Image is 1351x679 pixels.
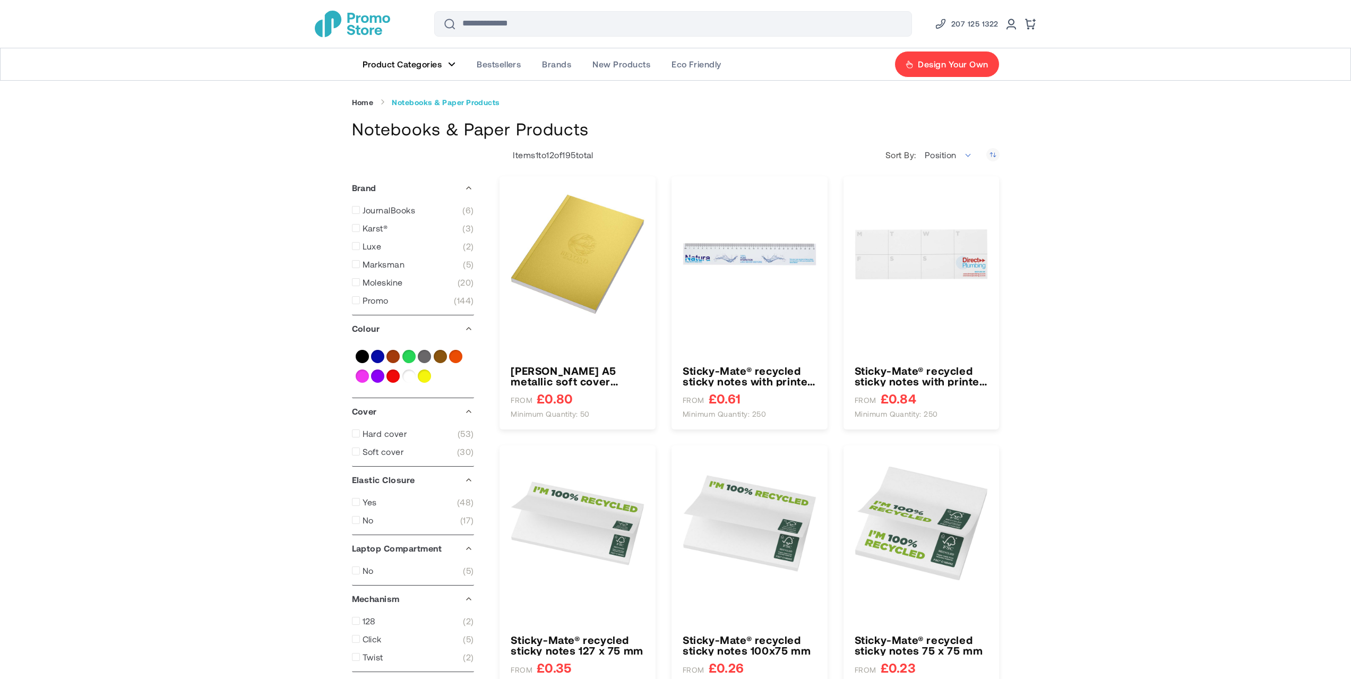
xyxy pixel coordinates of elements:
a: Karst® 3 [352,223,474,234]
a: Soft cover 30 [352,446,474,457]
span: Minimum quantity: 250 [855,409,938,419]
span: Karst® [363,223,388,234]
span: 5 [463,565,474,576]
a: Set Descending Direction [986,148,1000,161]
a: Eco Friendly [661,48,732,80]
a: Bestsellers [466,48,531,80]
span: 5 [463,634,474,644]
a: Promo 144 [352,295,474,306]
a: Yes 48 [352,497,474,508]
a: Grey [418,350,431,363]
span: No [363,565,374,576]
label: Sort By [885,150,919,160]
a: Sticky-Mate® recycled sticky notes 100x75 mm [683,634,816,656]
a: Pink [356,369,369,383]
span: Brands [542,59,571,70]
a: No 5 [352,565,474,576]
span: JournalBooks [363,205,416,216]
span: Bestsellers [477,59,521,70]
a: Blue [371,350,384,363]
img: Novella Austen A5 metallic soft cover notebook - 100 sheets [511,187,644,321]
span: FROM [511,396,532,405]
span: 53 [458,428,474,439]
span: Click [363,634,382,644]
span: 2 [463,616,474,626]
span: 12 [546,150,554,160]
a: Sticky-Mate® recycled sticky notes 127 x 75 mm [511,457,644,590]
span: Minimum quantity: 50 [511,409,590,419]
span: Eco Friendly [672,59,721,70]
span: 144 [454,295,474,306]
a: Sticky-Mate® recycled sticky notes with printed 30 cm ruler [683,365,816,386]
a: Luxe 2 [352,241,474,252]
span: Position [919,144,978,166]
a: Yellow [418,369,431,383]
a: store logo [315,11,390,37]
a: 128 2 [352,616,474,626]
span: Soft cover [363,446,404,457]
span: FROM [511,665,532,675]
span: FROM [855,396,876,405]
span: Twist [363,652,383,663]
span: Marksman [363,259,405,270]
img: Promotional Merchandise [315,11,390,37]
span: FROM [683,665,704,675]
a: Brands [531,48,582,80]
div: Elastic Closure [352,467,474,493]
span: 1 [536,150,538,160]
span: 195 [562,150,575,160]
span: No [363,515,374,526]
span: Yes [363,497,377,508]
h1: Notebooks & Paper Products [352,117,1000,140]
img: Sticky-Mate® recycled sticky notes with printed 30 cm ruler [683,187,816,321]
span: 5 [463,259,474,270]
h3: [PERSON_NAME] A5 metallic soft cover notebook - 100 sheets [511,365,644,386]
span: FROM [683,396,704,405]
span: £0.35 [537,661,571,674]
a: Moleskine 20 [352,277,474,288]
span: Product Categories [363,59,442,70]
a: Sticky-Mate® recycled sticky notes 75 x 75 mm [855,634,988,656]
a: Sticky-Mate® recycled sticky notes with printed planner [855,365,988,386]
div: Laptop Compartment [352,535,474,562]
span: Luxe [363,241,382,252]
a: Orange [449,350,462,363]
a: Black [356,350,369,363]
a: Product Categories [352,48,467,80]
div: Cover [352,398,474,425]
a: Hard cover 53 [352,428,474,439]
a: Novella Austen A5 metallic soft cover notebook - 100 sheets [511,365,644,386]
a: Brown [386,350,400,363]
a: Red [386,369,400,383]
span: 17 [460,515,474,526]
p: Items to of total [500,150,593,160]
a: Twist 2 [352,652,474,663]
a: New Products [582,48,661,80]
img: Sticky-Mate® recycled sticky notes 100x75 mm [683,457,816,590]
span: FROM [855,665,876,675]
a: Natural [434,350,447,363]
a: Purple [371,369,384,383]
span: Minimum quantity: 250 [683,409,766,419]
span: Promo [363,295,389,306]
span: Moleskine [363,277,403,288]
span: 30 [457,446,474,457]
div: Brand [352,175,474,201]
strong: Notebooks & Paper Products [392,98,500,107]
img: Sticky-Mate® recycled sticky notes with printed planner [855,187,988,321]
span: New Products [592,59,650,70]
a: Sticky-Mate® recycled sticky notes 127 x 75 mm [511,634,644,656]
span: 20 [458,277,474,288]
span: 6 [462,205,474,216]
span: Hard cover [363,428,407,439]
a: Click 5 [352,634,474,644]
a: JournalBooks 6 [352,205,474,216]
button: Search [437,11,462,37]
